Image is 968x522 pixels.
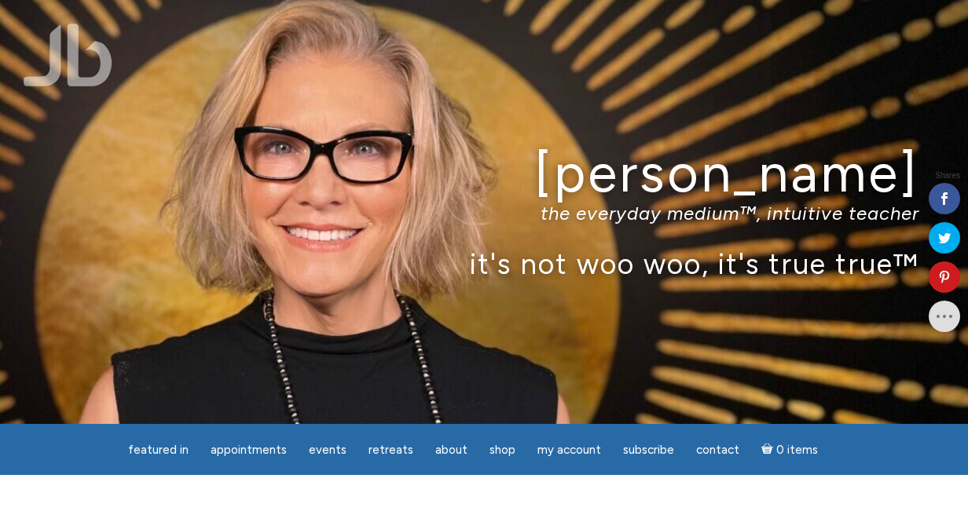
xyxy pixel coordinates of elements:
a: My Account [528,435,610,465]
span: 0 items [776,444,818,456]
a: Subscribe [614,435,684,465]
span: Shares [935,172,960,180]
span: About [435,443,467,457]
a: Retreats [359,435,423,465]
a: Cart0 items [752,433,827,465]
span: Shop [489,443,515,457]
a: Events [299,435,356,465]
span: Appointments [211,443,287,457]
span: My Account [537,443,601,457]
p: the everyday medium™, intuitive teacher [49,202,920,224]
a: Contact [687,435,749,465]
a: Appointments [201,435,296,465]
span: Events [309,443,346,457]
p: it's not woo woo, it's true true™ [49,246,920,280]
span: Contact [696,443,739,457]
span: Retreats [368,443,413,457]
span: featured in [128,443,189,457]
h1: [PERSON_NAME] [49,144,920,203]
img: Jamie Butler. The Everyday Medium [24,24,112,86]
i: Cart [761,443,776,457]
span: Subscribe [623,443,674,457]
a: Shop [480,435,525,465]
a: featured in [119,435,198,465]
a: About [426,435,477,465]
